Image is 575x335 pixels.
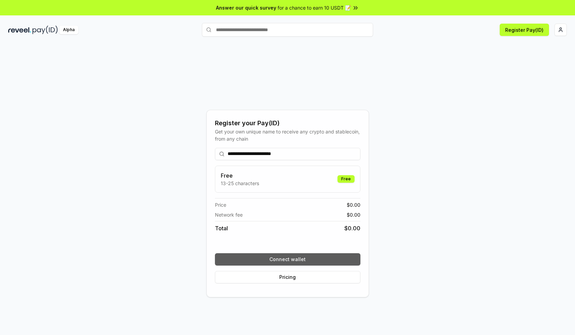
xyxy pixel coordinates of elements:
button: Connect wallet [215,253,360,266]
img: pay_id [33,26,58,34]
span: $ 0.00 [344,224,360,232]
img: reveel_dark [8,26,31,34]
p: 13-25 characters [221,180,259,187]
h3: Free [221,171,259,180]
span: for a chance to earn 10 USDT 📝 [278,4,351,11]
div: Alpha [59,26,78,34]
button: Register Pay(ID) [500,24,549,36]
div: Get your own unique name to receive any crypto and stablecoin, from any chain [215,128,360,142]
div: Register your Pay(ID) [215,118,360,128]
span: $ 0.00 [347,201,360,208]
span: Total [215,224,228,232]
span: Price [215,201,226,208]
button: Pricing [215,271,360,283]
div: Free [337,175,355,183]
span: Answer our quick survey [216,4,276,11]
span: Network fee [215,211,243,218]
span: $ 0.00 [347,211,360,218]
